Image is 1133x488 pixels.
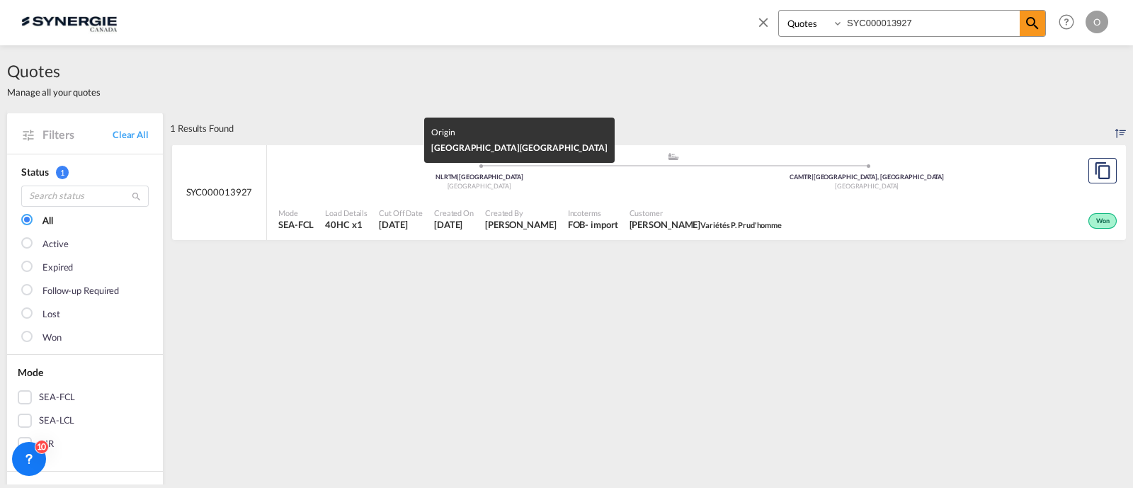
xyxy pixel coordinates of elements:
div: Help [1054,10,1086,35]
md-icon: assets/icons/custom/copyQuote.svg [1094,162,1111,179]
span: Adriana Groposila [485,218,557,231]
md-icon: assets/icons/custom/ship-fill.svg [665,153,682,160]
div: SEA-FCL [39,390,75,404]
span: | [457,173,459,181]
span: Cut Off Date [379,208,423,218]
span: Bruno Desrochers Variétés P. Prud'homme [630,218,782,231]
span: 40HC x 1 [325,218,368,231]
span: Load Details [325,208,368,218]
span: Created By [485,208,557,218]
div: Won [42,331,62,345]
input: Search status [21,186,149,207]
span: 7 Aug 2025 [434,218,474,231]
div: O [1086,11,1108,33]
div: Lost [42,307,60,322]
span: Incoterms [568,208,618,218]
span: SYC000013927 [186,186,253,198]
span: [GEOGRAPHIC_DATA] [448,182,511,190]
div: Won [1088,213,1117,229]
div: Sort by: Created On [1115,113,1126,144]
span: SEA-FCL [278,218,314,231]
div: SYC000013927 assets/icons/custom/ship-fill.svgassets/icons/custom/roll-o-plane.svgOriginRotterdam... [172,144,1126,241]
span: Mode [278,208,314,218]
span: NLRTM [GEOGRAPHIC_DATA] [435,173,523,181]
span: icon-magnify [1020,11,1045,36]
div: Expired [42,261,73,275]
button: Copy Quote [1088,158,1117,183]
md-icon: icon-close [756,14,771,30]
div: Follow-up Required [42,284,119,298]
span: Variétés P. Prud'homme [700,220,782,229]
a: Clear All [113,128,149,141]
input: Enter Quotation Number [843,11,1020,35]
div: Origin [431,125,608,140]
div: FOB import [568,218,618,231]
span: 7 Aug 2025 [379,218,423,231]
div: SEA-LCL [39,414,74,428]
span: Created On [434,208,474,218]
span: Manage all your quotes [7,86,101,98]
md-checkbox: SEA-LCL [18,414,152,428]
span: [GEOGRAPHIC_DATA] [835,182,899,190]
div: - import [585,218,617,231]
span: CAMTR [GEOGRAPHIC_DATA], [GEOGRAPHIC_DATA] [790,173,944,181]
div: 1 Results Found [170,113,234,144]
span: Filters [42,127,113,142]
div: FOB [568,218,586,231]
md-checkbox: SEA-FCL [18,390,152,404]
div: [GEOGRAPHIC_DATA] [431,140,608,156]
span: Won [1096,217,1113,227]
span: | [812,173,814,181]
span: 1 [56,166,69,179]
span: icon-close [756,10,778,44]
md-icon: icon-magnify [131,191,142,202]
span: Help [1054,10,1078,34]
div: Active [42,237,68,251]
span: Quotes [7,59,101,82]
md-icon: icon-magnify [1024,15,1041,32]
div: AIR [39,437,54,451]
img: 1f56c880d42311ef80fc7dca854c8e59.png [21,6,117,38]
span: Customer [630,208,782,218]
span: [GEOGRAPHIC_DATA] [520,142,608,153]
span: Status [21,166,48,178]
md-checkbox: AIR [18,437,152,451]
div: Status 1 [21,165,149,179]
div: All [42,214,53,228]
span: Mode [18,366,43,378]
